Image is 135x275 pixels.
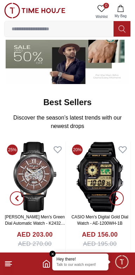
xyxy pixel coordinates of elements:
img: ... [4,3,65,18]
img: Kenneth Scott Men's Green Dial Automatic Watch - K24323-BLBH [4,142,65,212]
a: 0Wishlist [93,3,110,21]
span: AED 270.00 [18,239,52,249]
button: My Bag [110,3,131,21]
p: Talk to our watch expert! [57,263,104,268]
a: Home [42,260,51,268]
p: Discover the season’s latest trends with our newest drops [10,114,125,130]
span: AED 195.00 [83,239,117,249]
h4: AED 203.00 [17,230,53,239]
h4: AED 156.00 [82,230,118,239]
span: Wishlist [93,14,110,19]
span: 0 [103,3,109,8]
span: 20% [72,145,83,155]
img: Men's Watches Banner [6,15,129,84]
img: CASIO Men's Digital Gold Dial Watch - AE-1200WH-1B [69,142,130,212]
h2: Best Sellers [43,97,91,108]
span: My Bag [112,13,129,19]
a: [PERSON_NAME] Men's Green Dial Automatic Watch - K24323-BLBH [5,215,65,232]
em: Close tooltip [50,251,56,257]
div: Chat Widget [114,254,130,270]
a: CASIO Men's Digital Gold Dial Watch - AE-1200WH-1B [71,215,128,226]
div: Hey there! [57,256,104,262]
